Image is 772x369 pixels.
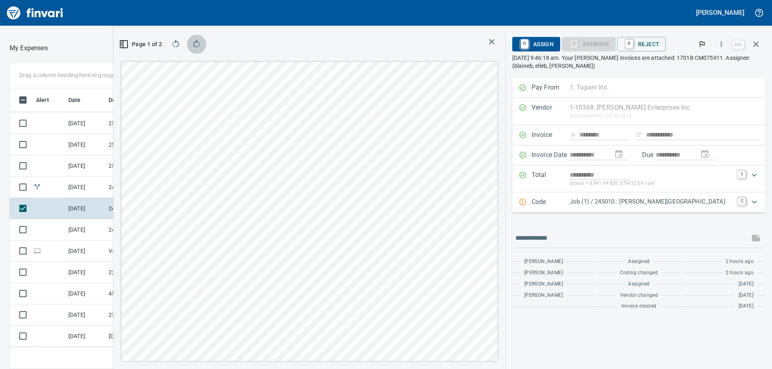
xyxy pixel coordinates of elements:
p: [DATE] 9:46:18 am. Your [PERSON_NAME] invoices are attached: 1701B CM075911. Assignee: (blaineb, ... [512,54,766,70]
a: esc [732,40,744,49]
button: Page 1 of 2 [120,37,163,51]
span: This records your message into the invoice and notifies anyone mentioned [746,228,766,248]
span: Invoice created [621,302,656,310]
button: [PERSON_NAME] [694,6,746,19]
img: Finvari [5,3,65,22]
button: Flag [693,35,711,53]
span: Vendor changed [620,292,658,300]
td: 251508.8174 [105,134,178,155]
td: [DATE] [65,219,105,241]
span: Coding changed [620,269,658,277]
td: 251508.8172 [105,113,178,134]
td: 235526 [105,262,178,283]
button: RReject [617,37,666,51]
p: My Expenses [10,43,48,53]
p: Job (1) / 245010.: [PERSON_NAME][GEOGRAPHIC_DATA] [570,197,733,206]
a: R [626,39,633,48]
td: [DATE] [65,198,105,219]
td: 242001 [105,177,178,198]
td: 251508 [105,155,178,177]
span: [PERSON_NAME] [524,280,563,288]
nav: breadcrumb [10,43,48,53]
span: Description [109,95,139,105]
span: [DATE] [739,302,754,310]
a: C [738,197,746,205]
span: Description [109,95,149,105]
td: [DATE] [65,283,105,304]
button: More [712,35,730,53]
span: Assigned [628,280,649,288]
td: [DATE] [65,134,105,155]
span: Date [68,95,81,105]
p: (basis + $341.94 [US_STATE] 6% tax) [570,179,733,188]
td: [DATE] [65,241,105,262]
td: [DATE] [65,304,105,326]
span: Alert [36,95,60,105]
span: [PERSON_NAME] [524,258,563,266]
td: [DATE] [65,326,105,347]
span: Page 1 of 2 [123,39,160,49]
p: Drag a column heading here to group the table [19,71,137,79]
div: Job Phase required [562,40,616,47]
td: 2450-100000 [105,219,178,241]
td: 4598.65 [105,283,178,304]
span: [DATE] [739,292,754,300]
td: 232011.8105 [105,304,178,326]
span: Online transaction [33,248,41,253]
span: Assigned [628,258,649,266]
td: [DATE] Invoice 68802 from Concrete Specialty Supply (6-10231) [105,326,178,347]
div: Expand [512,165,766,192]
div: Expand [512,192,766,212]
span: [PERSON_NAME] [524,269,563,277]
td: [DATE] [65,155,105,177]
span: Split transaction [33,184,41,190]
span: Date [68,95,91,105]
button: RAssign [512,37,560,51]
span: 2 hours ago [726,258,754,266]
span: Close invoice [730,35,766,54]
span: [DATE] [739,280,754,288]
a: R [521,39,528,48]
a: T [738,170,746,178]
span: 2 hours ago [726,269,754,277]
td: Vsp*Hyphen Solutions L [GEOGRAPHIC_DATA] [105,241,178,262]
h5: [PERSON_NAME] [696,8,744,17]
span: Assign [519,37,554,51]
td: [DATE] [65,177,105,198]
p: Code [532,197,570,208]
span: [PERSON_NAME] [524,292,563,300]
td: 2450-104002 [105,198,178,219]
span: Reject [624,37,659,51]
td: [DATE] [65,113,105,134]
span: Alert [36,95,49,105]
td: [DATE] [65,262,105,283]
p: Total [532,170,570,188]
